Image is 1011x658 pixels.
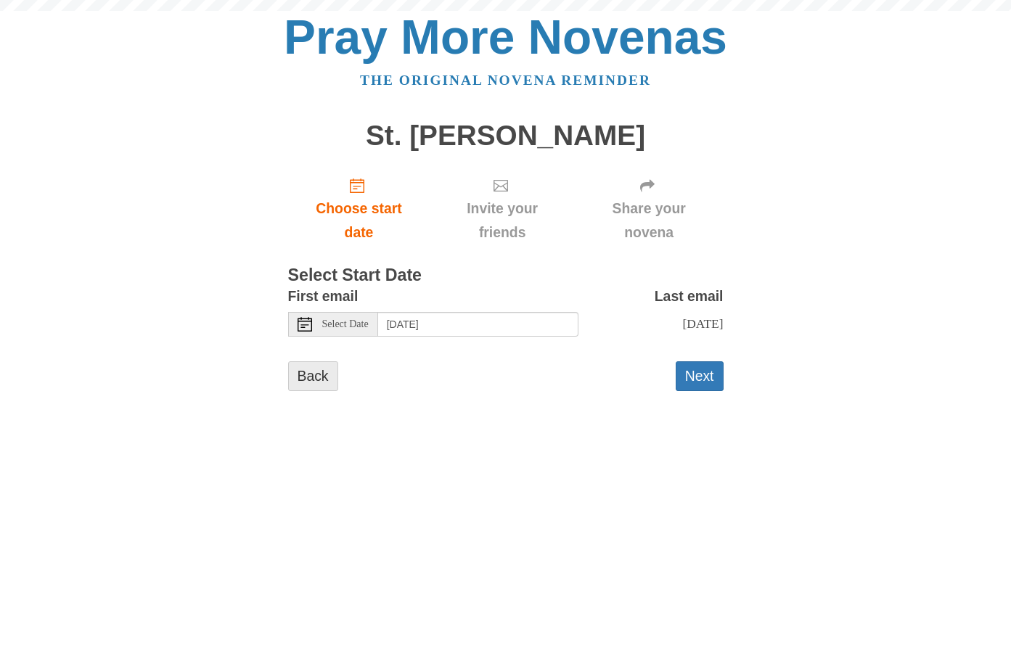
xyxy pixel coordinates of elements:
a: Back [288,361,338,391]
h1: St. [PERSON_NAME] [288,120,724,152]
span: Choose start date [303,197,416,244]
button: Next [676,361,724,391]
span: Share your novena [589,197,709,244]
label: Last email [655,284,724,308]
h3: Select Start Date [288,266,724,285]
div: Click "Next" to confirm your start date first. [430,165,574,252]
a: Pray More Novenas [284,10,727,64]
span: Invite your friends [444,197,560,244]
a: Choose start date [288,165,430,252]
div: Click "Next" to confirm your start date first. [575,165,724,252]
span: [DATE] [682,316,723,331]
label: First email [288,284,359,308]
a: The original novena reminder [360,73,651,88]
span: Select Date [322,319,369,329]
